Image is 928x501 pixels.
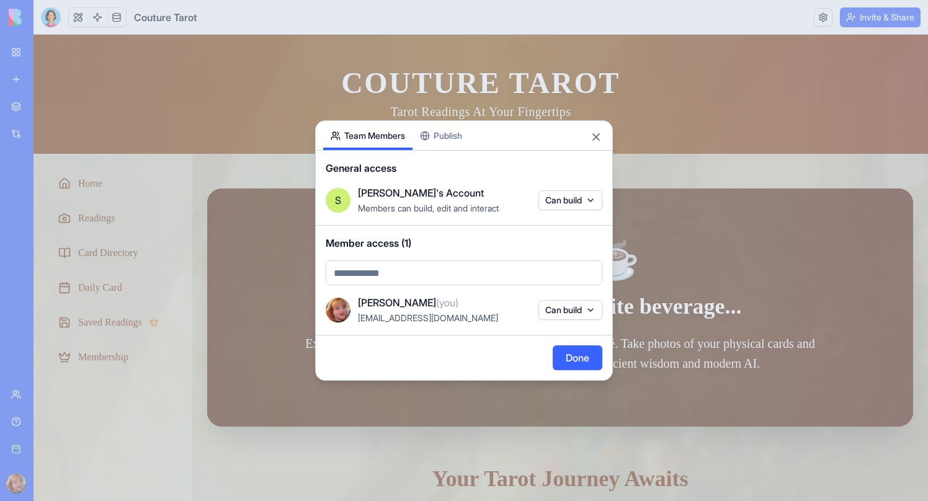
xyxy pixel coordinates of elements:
span: S [335,193,341,208]
p: Experience the magic of tarot readings in our cozy digital café. Take photos of your physical car... [264,299,790,339]
span: Member access (1) [326,236,602,250]
span: [PERSON_NAME]'s Account [358,185,484,200]
span: Card Directory [45,211,104,226]
button: Publish [413,121,470,150]
a: Membership [15,308,143,337]
a: Readings [15,169,143,198]
span: [PERSON_NAME] [358,295,458,310]
button: Team Members [323,121,413,150]
button: Can build [538,300,602,320]
span: Saved Readings [45,280,109,295]
a: Daily Card [15,238,143,268]
span: (you) [436,296,458,309]
span: Daily Card [45,246,89,260]
h1: COUTURE TAROT [308,33,587,63]
img: ACg8ocJ95FOty5lqBri2kgg0EIM0LtVGW5LthGtSWrf7NQUd-m94f23p4A=s96-c [326,298,350,322]
button: Can build [538,190,602,210]
a: Home [15,134,143,164]
h2: Your Tarot Journey Awaits [174,432,880,456]
span: General access [326,161,602,175]
a: Card Directory [15,203,143,233]
h2: Settle in with your favorite beverage... [264,259,790,284]
span: Home [45,141,69,156]
button: Done [553,345,602,370]
span: [EMAIL_ADDRESS][DOMAIN_NAME] [358,313,498,323]
span: Membership [45,315,95,330]
p: Tarot Readings At Your Fingertips [308,68,587,86]
div: ☕ 🔮 ☕ [264,207,790,244]
a: Saved Readings [15,273,143,303]
span: Members can build, edit and interact [358,203,499,213]
span: Readings [45,176,82,191]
